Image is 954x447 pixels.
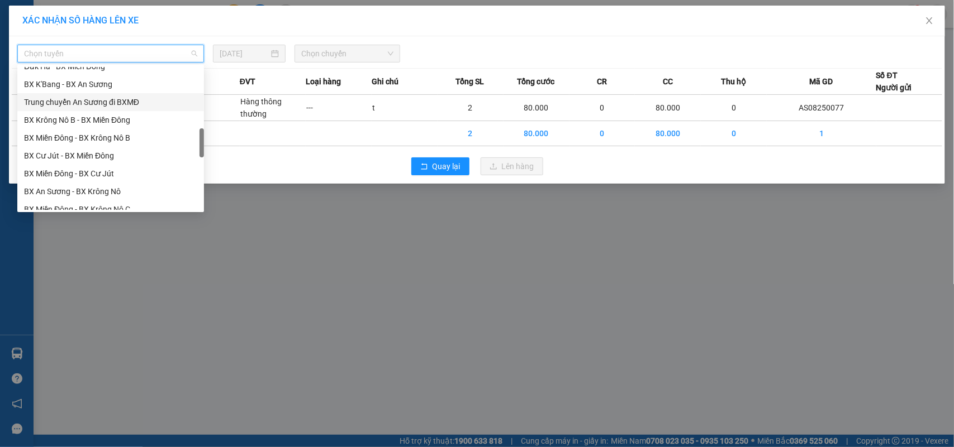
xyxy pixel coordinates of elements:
div: BX An Sương - BX Krông Nô [24,185,197,198]
td: 80.000 [635,95,701,121]
span: AS08250077 [112,42,158,50]
div: BX Miền Đông - BX Krông Nô C [17,200,204,218]
span: CR [597,75,607,88]
div: BX Miền Đông - BX Cư Jút [17,165,204,182]
span: Quay lại [433,160,461,172]
div: BX Krông Nô B - BX Miền Đông [17,111,204,129]
span: XÁC NHẬN SỐ HÀNG LÊN XE [22,15,139,26]
span: Thu hộ [721,75,746,88]
div: BX Krông Nô B - BX Miền Đông [24,114,197,126]
td: 0 [569,95,635,121]
div: BX Miền Đông - BX Krông Nô B [17,129,204,147]
td: 2 [438,121,504,146]
div: Trung chuyển An Sương đi BXMĐ [24,96,197,108]
td: Hàng thông thường [240,95,306,121]
span: Ghi chú [372,75,398,88]
div: BX Miền Đông - BX Cư Jút [24,167,197,180]
img: logo [11,25,26,53]
button: Close [914,6,945,37]
td: 80.000 [504,95,569,121]
div: BX K'Bang - BX An Sương [24,78,197,90]
span: Tổng cước [518,75,555,88]
td: 0 [701,95,767,121]
span: rollback [420,162,428,171]
div: BX Cư Jút - BX Miền Đông [24,150,197,162]
td: 80.000 [504,121,569,146]
td: 0 [701,121,767,146]
div: Trung chuyển An Sương đi BXMĐ [17,93,204,111]
td: 0 [569,121,635,146]
td: --- [306,95,372,121]
input: 14/08/2025 [220,47,269,60]
span: Chọn chuyến [301,45,393,62]
span: 16:30:13 [DATE] [106,50,158,59]
td: 2 [438,95,504,121]
span: Loại hàng [306,75,341,88]
div: BX K'Bang - BX An Sương [17,75,204,93]
span: Tổng SL [456,75,485,88]
span: PV Đắk Song [112,78,145,84]
span: CC [663,75,673,88]
td: 1 [767,121,876,146]
span: Mã GD [810,75,833,88]
span: Nơi gửi: [11,78,23,94]
span: close [925,16,934,25]
div: BX Cư Jút - BX Miền Đông [17,147,204,165]
strong: BIÊN NHẬN GỬI HÀNG HOÁ [39,67,130,75]
td: t [372,95,438,121]
td: 80.000 [635,121,701,146]
span: Nơi nhận: [86,78,103,94]
span: ĐVT [240,75,255,88]
div: BX Miền Đông - BX Krông Nô C [24,203,197,215]
button: uploadLên hàng [481,157,543,175]
div: BX An Sương - BX Krông Nô [17,182,204,200]
div: BX Miền Đông - BX Krông Nô B [24,132,197,144]
button: rollbackQuay lại [411,157,469,175]
span: Chọn tuyến [24,45,197,62]
td: AS08250077 [767,95,876,121]
div: Số ĐT Người gửi [876,69,912,94]
span: PV An Sương [38,81,71,87]
strong: CÔNG TY TNHH [GEOGRAPHIC_DATA] 214 QL13 - P.26 - Q.BÌNH THẠNH - TP HCM 1900888606 [29,18,91,60]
